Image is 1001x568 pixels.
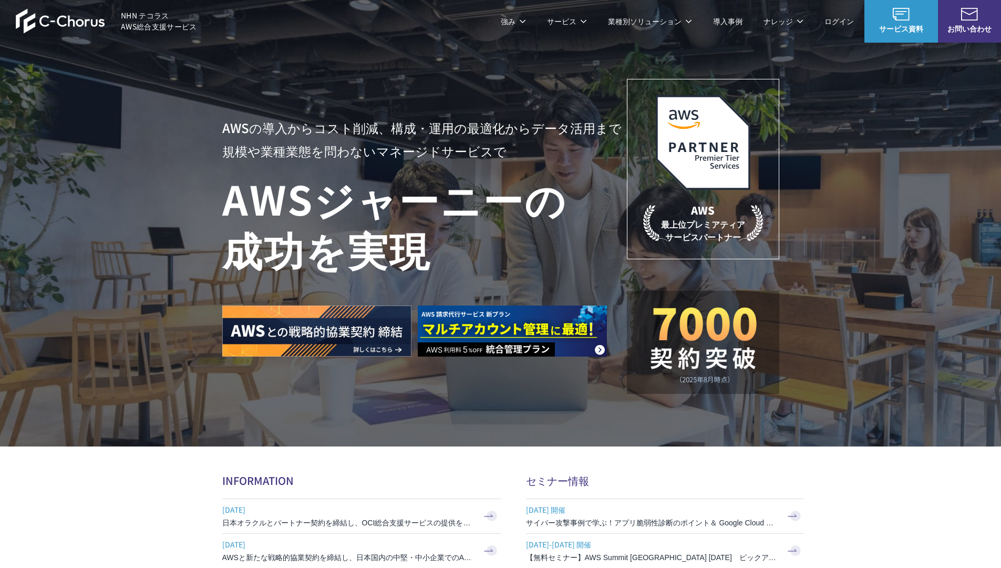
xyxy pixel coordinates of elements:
h1: AWS ジャーニーの 成功を実現 [222,173,627,274]
h3: AWSと新たな戦略的協業契約を締結し、日本国内の中堅・中小企業でのAWS活用を加速 [222,552,474,563]
img: AWS総合支援サービス C-Chorus サービス資料 [893,8,910,21]
span: お問い合わせ [938,23,1001,34]
a: [DATE] 日本オラクルとパートナー契約を締結し、OCI総合支援サービスの提供を開始 [222,499,501,533]
img: AWSとの戦略的協業契約 締結 [222,306,411,357]
img: AWSプレミアティアサービスパートナー [656,95,750,190]
h3: 【無料セミナー】AWS Summit [GEOGRAPHIC_DATA] [DATE] ピックアップセッション [526,552,778,563]
em: AWS [691,202,715,218]
h2: INFORMATION [222,473,501,488]
span: サービス資料 [864,23,938,34]
img: 契約件数 [648,307,758,383]
span: [DATE] [222,502,474,518]
img: AWS請求代行サービス 統合管理プラン [418,306,607,357]
a: AWS総合支援サービス C-Chorus NHN テコラスAWS総合支援サービス [16,8,197,34]
span: [DATE] [222,536,474,552]
a: ログイン [824,16,854,27]
h3: サイバー攻撃事例で学ぶ！アプリ脆弱性診断のポイント＆ Google Cloud セキュリティ対策 [526,518,778,528]
p: サービス [547,16,587,27]
p: ナレッジ [763,16,803,27]
p: 最上位プレミアティア サービスパートナー [643,202,763,243]
img: お問い合わせ [961,8,978,21]
a: [DATE] 開催 サイバー攻撃事例で学ぶ！アプリ脆弱性診断のポイント＆ Google Cloud セキュリティ対策 [526,499,804,533]
a: [DATE] AWSと新たな戦略的協業契約を締結し、日本国内の中堅・中小企業でのAWS活用を加速 [222,534,501,568]
p: 強み [501,16,526,27]
span: [DATE]-[DATE] 開催 [526,536,778,552]
p: 業種別ソリューション [608,16,692,27]
a: [DATE]-[DATE] 開催 【無料セミナー】AWS Summit [GEOGRAPHIC_DATA] [DATE] ピックアップセッション [526,534,804,568]
span: NHN テコラス AWS総合支援サービス [121,10,197,32]
span: [DATE] 開催 [526,502,778,518]
h3: 日本オラクルとパートナー契約を締結し、OCI総合支援サービスの提供を開始 [222,518,474,528]
h2: セミナー情報 [526,473,804,488]
a: 導入事例 [713,16,742,27]
p: AWSの導入からコスト削減、 構成・運用の最適化からデータ活用まで 規模や業種業態を問わない マネージドサービスで [222,116,627,163]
